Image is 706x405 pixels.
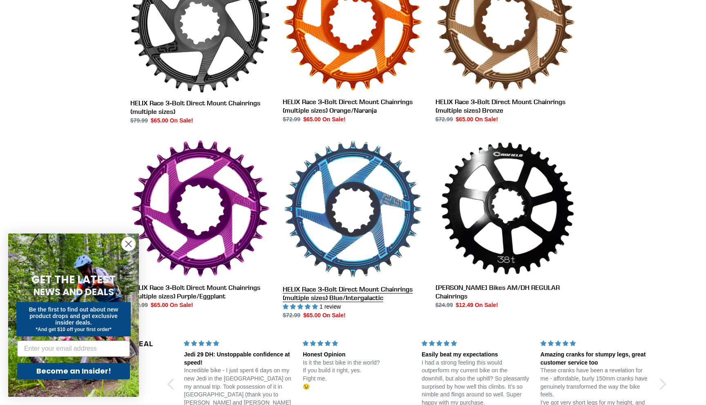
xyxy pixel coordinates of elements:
[34,285,114,298] span: NEWS AND DEALS
[303,359,412,391] p: Is it the best bike in the world? If you build it right, yes. Fight me. 😉
[184,339,293,348] div: 5 stars
[422,351,531,359] div: Easily beat my expectations
[121,237,136,251] button: Close dialog
[422,339,531,348] div: 5 stars
[303,339,412,348] div: 5 stars
[17,363,130,379] button: Become an Insider!
[17,340,130,357] input: Enter your email address
[541,351,650,367] div: Amazing cranks for stumpy legs, great customer service too
[184,351,293,367] div: Jedi 29 DH: Unstoppable confidence at speed!
[29,306,118,326] span: Be the first to find out about new product drops and get exclusive insider deals.
[541,339,650,348] div: 5 stars
[303,351,412,359] div: Honest Opinion
[36,327,111,332] span: *And get $10 off your first order*
[31,272,116,287] span: GET THE LATEST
